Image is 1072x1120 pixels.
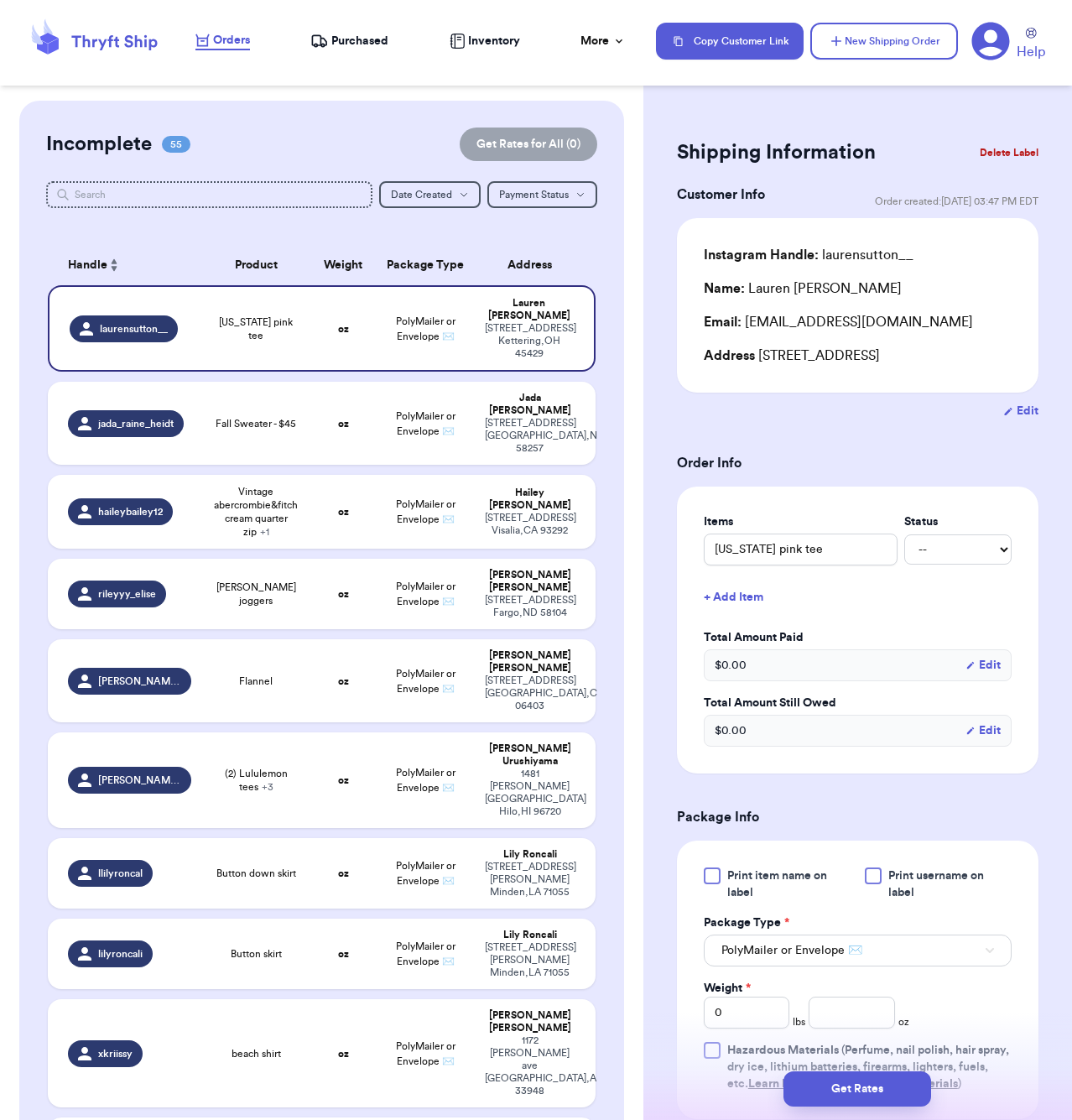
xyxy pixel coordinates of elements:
strong: oz [338,949,349,959]
span: [PERSON_NAME] joggers [211,581,301,607]
span: Help [1017,42,1045,62]
div: Hailey [PERSON_NAME] [485,487,575,512]
span: Button down skirt [216,867,296,880]
strong: oz [338,419,349,429]
button: Get Rates [783,1071,931,1107]
span: [PERSON_NAME].geist02 [98,675,181,688]
span: [PERSON_NAME].hi [98,774,181,787]
strong: oz [338,324,349,334]
label: Status [904,513,1012,530]
span: PolyMailer or Envelope ✉️ [396,941,455,966]
span: PolyMailer or Envelope ✉️ [396,581,455,607]
button: Date Created [379,181,481,208]
button: Payment Status [487,181,597,208]
span: oz [898,1015,909,1029]
button: New Shipping Order [810,23,958,60]
span: Purchased [331,33,388,49]
button: Copy Customer Link [656,23,804,60]
th: Product [201,245,311,285]
th: Package Type [377,245,476,285]
span: Date Created [391,190,452,200]
span: laurensutton__ [100,322,168,336]
button: PolyMailer or Envelope ✉️ [704,935,1012,966]
span: Payment Status [499,190,569,200]
a: Purchased [310,33,388,49]
strong: oz [338,868,349,878]
span: Flannel [239,675,273,688]
div: laurensutton__ [704,245,913,265]
span: Hazardous Materials [727,1044,839,1056]
strong: oz [338,676,349,686]
button: Edit [965,657,1001,674]
button: + Add Item [697,579,1018,616]
span: Print username on label [888,867,1012,901]
div: Lily Roncali [485,848,575,861]
div: 1481 [PERSON_NAME][GEOGRAPHIC_DATA] Hilo , HI 96720 [485,768,575,818]
span: [US_STATE] pink tee [211,315,301,342]
span: lbs [793,1015,805,1029]
div: Lily Roncali [485,929,575,941]
span: Vintage abercrombie&fitch cream quarter zip [211,485,301,539]
span: (Perfume, nail polish, hair spray, dry ice, lithium batteries, firearms, lighters, fuels, etc. ) [727,1044,1009,1090]
span: (2) Lululemon tees [211,767,301,794]
label: Package Type [704,914,789,931]
span: rileyyy_elise [98,587,156,601]
strong: oz [338,775,349,785]
label: Weight [704,980,751,997]
div: [PERSON_NAME] [PERSON_NAME] [485,569,575,594]
div: [PERSON_NAME] Urushiyama [485,742,575,768]
span: $ 0.00 [715,657,747,674]
button: Edit [1003,403,1038,419]
div: Lauren [PERSON_NAME] [485,297,574,322]
div: [STREET_ADDRESS][PERSON_NAME] Minden , LA 71055 [485,941,575,979]
span: llilyroncal [98,867,143,880]
div: Lauren [PERSON_NAME] [704,279,902,299]
span: Name: [704,282,745,295]
label: Items [704,513,898,530]
div: [STREET_ADDRESS] [GEOGRAPHIC_DATA] , ND 58257 [485,417,575,455]
h3: Package Info [677,807,1038,827]
span: Order created: [DATE] 03:47 PM EDT [875,195,1038,208]
h2: Incomplete [46,131,152,158]
span: PolyMailer or Envelope ✉️ [396,411,455,436]
span: haileybailey12 [98,505,163,518]
h3: Order Info [677,453,1038,473]
span: PolyMailer or Envelope ✉️ [396,316,455,341]
a: Inventory [450,33,520,49]
strong: oz [338,507,349,517]
div: [STREET_ADDRESS] Visalia , CA 93292 [485,512,575,537]
input: Search [46,181,372,208]
span: xkriissy [98,1047,133,1060]
div: More [580,33,626,49]
span: PolyMailer or Envelope ✉️ [396,669,455,694]
button: Edit [965,722,1001,739]
strong: oz [338,1049,349,1059]
div: 1172 [PERSON_NAME] ave [GEOGRAPHIC_DATA] , AL 33948 [485,1034,575,1097]
span: PolyMailer or Envelope ✉️ [721,942,862,959]
div: [PERSON_NAME] [PERSON_NAME] [485,1009,575,1034]
span: lilyroncali [98,947,143,961]
span: beach shirt [232,1047,281,1060]
div: [PERSON_NAME] [PERSON_NAME] [485,649,575,675]
a: Help [1017,28,1045,62]
div: [STREET_ADDRESS] Kettering , OH 45429 [485,322,574,360]
button: Get Rates for All (0) [460,128,597,161]
button: Delete Label [973,134,1045,171]
div: Jada [PERSON_NAME] [485,392,575,417]
span: Instagram Handle: [704,248,819,262]
span: jada_raine_heidt [98,417,174,430]
div: [STREET_ADDRESS] Fargo , ND 58104 [485,594,575,619]
th: Weight [310,245,376,285]
span: + 3 [262,782,273,792]
span: PolyMailer or Envelope ✉️ [396,861,455,886]
span: PolyMailer or Envelope ✉️ [396,768,455,793]
h2: Shipping Information [677,139,876,166]
span: Inventory [468,33,520,49]
span: Email: [704,315,742,329]
span: + 1 [260,527,269,537]
div: [EMAIL_ADDRESS][DOMAIN_NAME] [704,312,1012,332]
th: Address [475,245,596,285]
button: Sort ascending [107,255,121,275]
label: Total Amount Still Owed [704,695,1012,711]
span: PolyMailer or Envelope ✉️ [396,1041,455,1066]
